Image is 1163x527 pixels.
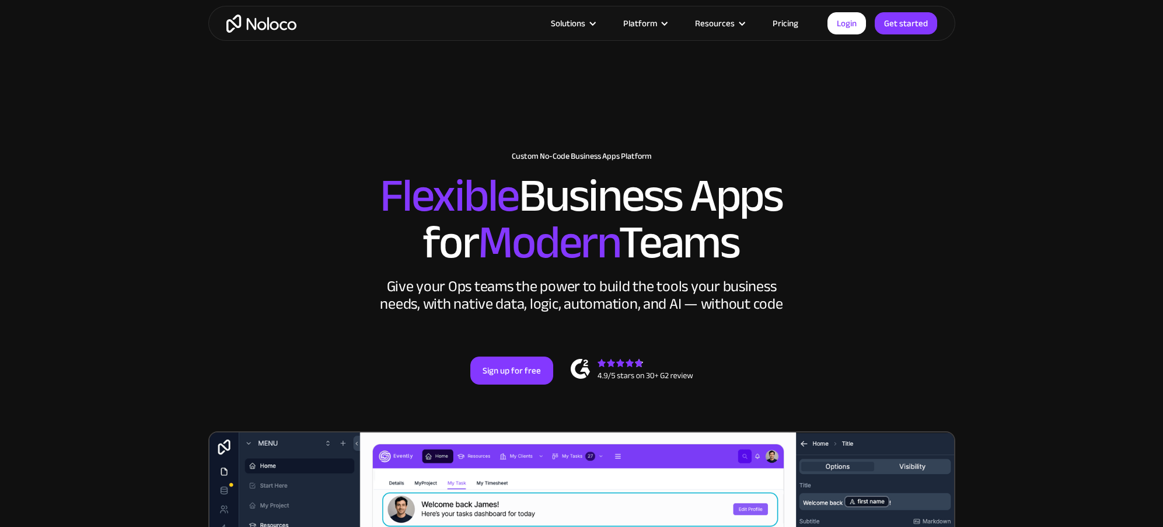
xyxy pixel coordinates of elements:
div: Give your Ops teams the power to build the tools your business needs, with native data, logic, au... [378,278,786,313]
span: Modern [478,199,619,286]
h1: Custom No-Code Business Apps Platform [220,152,944,161]
a: home [226,15,296,33]
a: Pricing [758,16,813,31]
span: Flexible [380,152,519,239]
div: Solutions [536,16,609,31]
a: Login [827,12,866,34]
div: Platform [623,16,657,31]
a: Sign up for free [470,357,553,385]
div: Solutions [551,16,585,31]
h2: Business Apps for Teams [220,173,944,266]
div: Resources [695,16,735,31]
div: Resources [680,16,758,31]
div: Platform [609,16,680,31]
a: Get started [875,12,937,34]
